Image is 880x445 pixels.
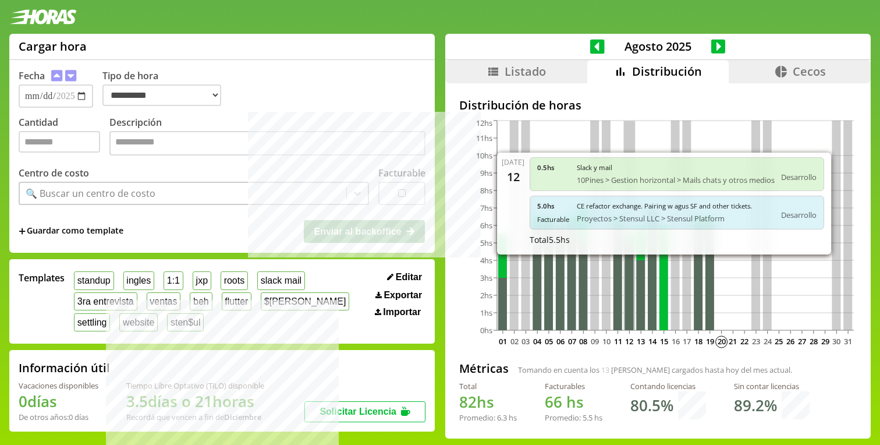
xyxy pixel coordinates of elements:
tspan: 7hs [480,203,492,213]
tspan: 9hs [480,168,492,178]
button: 1:1 [164,271,183,289]
span: Cecos [793,63,826,79]
button: website [119,313,158,331]
div: Vacaciones disponibles [19,380,98,391]
label: Fecha [19,69,45,82]
h1: hs [459,391,517,412]
button: slack mail [257,271,305,289]
tspan: 0hs [480,325,492,335]
span: Listado [505,63,546,79]
text: 27 [798,336,806,347]
text: 08 [579,336,587,347]
h1: Cargar hora [19,38,87,54]
span: Exportar [384,290,422,301]
div: Facturables [545,381,602,391]
b: Diciembre [224,412,261,422]
button: $[PERSON_NAME] [261,292,349,310]
div: Tiempo Libre Optativo (TiLO) disponible [126,380,264,391]
text: 04 [533,336,542,347]
text: 30 [832,336,840,347]
label: Facturable [378,167,425,179]
label: Descripción [109,116,425,158]
h1: 89.2 % [734,395,777,416]
span: Tomando en cuenta los [PERSON_NAME] cargados hasta hoy del mes actual. [518,365,792,375]
span: 66 [545,391,562,412]
text: 13 [637,336,645,347]
span: 5.5 [583,412,592,423]
text: 07 [567,336,576,347]
label: Cantidad [19,116,109,158]
button: Editar [384,271,425,283]
tspan: 12hs [476,118,492,128]
h1: 3.5 días o 21 horas [126,391,264,412]
div: Contando licencias [630,381,706,391]
button: ingles [123,271,154,289]
tspan: 5hs [480,238,492,248]
text: 09 [591,336,599,347]
text: 24 [763,336,772,347]
text: 06 [556,336,565,347]
text: 14 [648,336,657,347]
text: 23 [752,336,760,347]
span: Templates [19,271,65,284]
div: Sin contar licencias [734,381,810,391]
div: Promedio: hs [545,412,602,423]
span: Distribución [632,63,702,79]
h2: Métricas [459,361,509,376]
span: Agosto 2025 [605,38,711,54]
h1: hs [545,391,602,412]
tspan: 3hs [480,273,492,283]
textarea: Descripción [109,131,425,156]
text: 11 [613,336,622,347]
span: Importar [383,307,421,317]
text: 22 [740,336,748,347]
span: 6.3 [497,412,507,423]
span: 13 [601,365,609,375]
div: 🔍 Buscar un centro de costo [26,187,155,200]
text: 05 [545,336,553,347]
select: Tipo de hora [102,84,221,106]
text: 31 [844,336,852,347]
button: 3ra entrevista [74,292,137,310]
text: 25 [775,336,783,347]
text: 03 [521,336,530,347]
text: 18 [694,336,702,347]
h1: 80.5 % [630,395,673,416]
tspan: 1hs [480,308,492,318]
button: flutter [222,292,252,310]
div: Promedio: hs [459,412,517,423]
button: roots [221,271,248,289]
tspan: 6hs [480,220,492,231]
text: 17 [683,336,691,347]
button: settling [74,313,110,331]
text: 16 [671,336,679,347]
h2: Distribución de horas [459,97,857,113]
tspan: 10hs [476,150,492,161]
button: Solicitar Licencia [304,401,425,422]
button: sten$ul [167,313,204,331]
tspan: 11hs [476,133,492,143]
span: Solicitar Licencia [320,407,396,416]
h2: Información útil [19,360,110,376]
button: Exportar [372,289,425,301]
text: 12 [625,336,633,347]
text: 15 [660,336,668,347]
input: Cantidad [19,131,100,153]
button: jxp [193,271,211,289]
button: standup [74,271,114,289]
div: Recordá que vencen a fin de [126,412,264,422]
text: 29 [821,336,829,347]
text: 28 [810,336,818,347]
text: 01 [499,336,507,347]
text: 19 [706,336,714,347]
h1: 0 días [19,391,98,412]
button: beh [190,292,212,310]
label: Tipo de hora [102,69,230,108]
div: Total [459,381,517,391]
text: 21 [729,336,737,347]
span: + [19,225,26,238]
tspan: 8hs [480,185,492,196]
span: Editar [396,272,422,282]
text: 20 [717,336,725,347]
span: +Guardar como template [19,225,123,238]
